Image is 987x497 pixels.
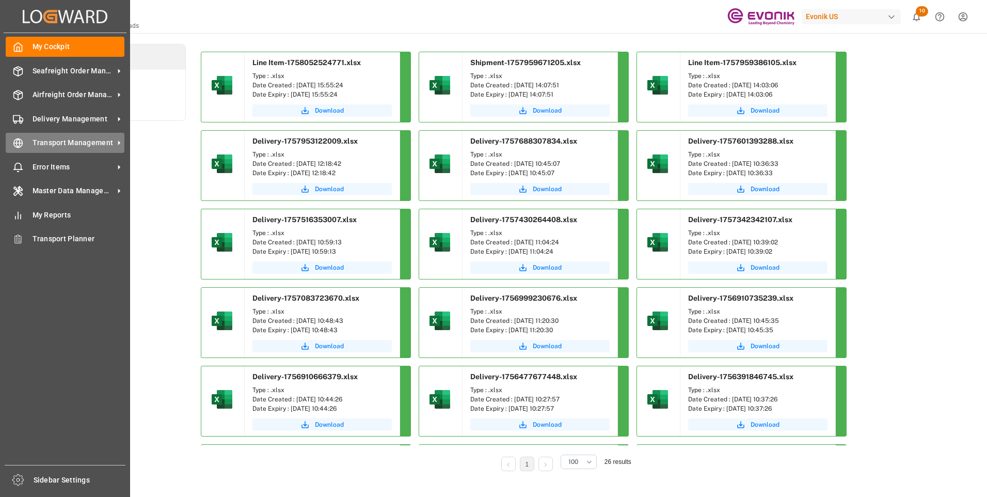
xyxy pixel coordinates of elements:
[751,184,779,194] span: Download
[501,457,516,471] li: Previous Page
[252,307,392,316] div: Type : .xlsx
[470,58,581,67] span: Shipment-1757959671205.xlsx
[252,183,392,195] button: Download
[688,168,827,178] div: Date Expiry : [DATE] 10:36:33
[427,387,452,412] img: microsoft-excel-2019--v1.png
[252,340,392,352] button: Download
[252,294,359,302] span: Delivery-1757083723670.xlsx
[561,455,597,469] button: open menu
[33,234,125,244] span: Transport Planner
[470,71,610,81] div: Type : .xlsx
[470,104,610,117] a: Download
[688,150,827,159] div: Type : .xlsx
[252,325,392,335] div: Date Expiry : [DATE] 10:48:43
[688,307,827,316] div: Type : .xlsx
[470,183,610,195] button: Download
[470,150,610,159] div: Type : .xlsx
[6,229,124,249] a: Transport Planner
[688,404,827,413] div: Date Expiry : [DATE] 10:37:26
[470,81,610,90] div: Date Created : [DATE] 14:07:51
[520,457,534,471] li: 1
[604,458,631,465] span: 26 results
[252,418,392,431] a: Download
[688,418,827,431] button: Download
[533,263,562,272] span: Download
[252,159,392,168] div: Date Created : [DATE] 12:18:42
[33,41,125,52] span: My Cockpit
[727,8,794,26] img: Evonik-brand-mark-Deep-Purple-RGB.jpeg_1700498283.jpeg
[751,420,779,429] span: Download
[688,238,827,247] div: Date Created : [DATE] 10:39:02
[470,261,610,274] button: Download
[470,294,577,302] span: Delivery-1756999230676.xlsx
[525,461,529,468] a: 1
[252,404,392,413] div: Date Expiry : [DATE] 10:44:26
[252,137,358,145] span: Delivery-1757953122009.xlsx
[252,372,358,381] span: Delivery-1756910666379.xlsx
[538,457,553,471] li: Next Page
[252,71,392,81] div: Type : .xlsx
[210,73,234,98] img: microsoft-excel-2019--v1.png
[688,104,827,117] a: Download
[688,137,793,145] span: Delivery-1757601393288.xlsx
[688,71,827,81] div: Type : .xlsx
[751,263,779,272] span: Download
[688,395,827,404] div: Date Created : [DATE] 10:37:26
[688,325,827,335] div: Date Expiry : [DATE] 10:45:35
[427,73,452,98] img: microsoft-excel-2019--v1.png
[252,385,392,395] div: Type : .xlsx
[470,372,577,381] span: Delivery-1756477677448.xlsx
[427,308,452,333] img: microsoft-excel-2019--v1.png
[470,418,610,431] a: Download
[533,341,562,351] span: Download
[533,106,562,115] span: Download
[252,58,361,67] span: Line Item-1758052524771.xlsx
[6,37,124,57] a: My Cockpit
[645,230,670,255] img: microsoft-excel-2019--v1.png
[34,475,126,486] span: Sidebar Settings
[688,294,793,302] span: Delivery-1756910735239.xlsx
[470,385,610,395] div: Type : .xlsx
[645,387,670,412] img: microsoft-excel-2019--v1.png
[252,81,392,90] div: Date Created : [DATE] 15:55:24
[645,151,670,176] img: microsoft-excel-2019--v1.png
[252,395,392,404] div: Date Created : [DATE] 10:44:26
[470,137,577,145] span: Delivery-1757688307834.xlsx
[33,137,114,148] span: Transport Management
[33,162,114,173] span: Error Items
[568,457,578,467] span: 100
[470,238,610,247] div: Date Created : [DATE] 11:04:24
[315,106,344,115] span: Download
[645,308,670,333] img: microsoft-excel-2019--v1.png
[252,215,357,224] span: Delivery-1757516353007.xlsx
[210,151,234,176] img: microsoft-excel-2019--v1.png
[688,58,797,67] span: Line Item-1757959386105.xlsx
[315,184,344,194] span: Download
[470,307,610,316] div: Type : .xlsx
[905,5,928,28] button: show 10 new notifications
[33,66,114,76] span: Seafreight Order Management
[688,183,827,195] a: Download
[688,340,827,352] button: Download
[252,150,392,159] div: Type : .xlsx
[470,90,610,99] div: Date Expiry : [DATE] 14:07:51
[470,404,610,413] div: Date Expiry : [DATE] 10:27:57
[688,215,792,224] span: Delivery-1757342342107.xlsx
[688,247,827,256] div: Date Expiry : [DATE] 10:39:02
[427,151,452,176] img: microsoft-excel-2019--v1.png
[252,104,392,117] button: Download
[688,81,827,90] div: Date Created : [DATE] 14:03:06
[252,247,392,256] div: Date Expiry : [DATE] 10:59:13
[315,263,344,272] span: Download
[252,316,392,325] div: Date Created : [DATE] 10:48:43
[252,168,392,178] div: Date Expiry : [DATE] 12:18:42
[315,420,344,429] span: Download
[688,261,827,274] button: Download
[470,340,610,352] button: Download
[427,230,452,255] img: microsoft-excel-2019--v1.png
[802,9,901,24] div: Evonik US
